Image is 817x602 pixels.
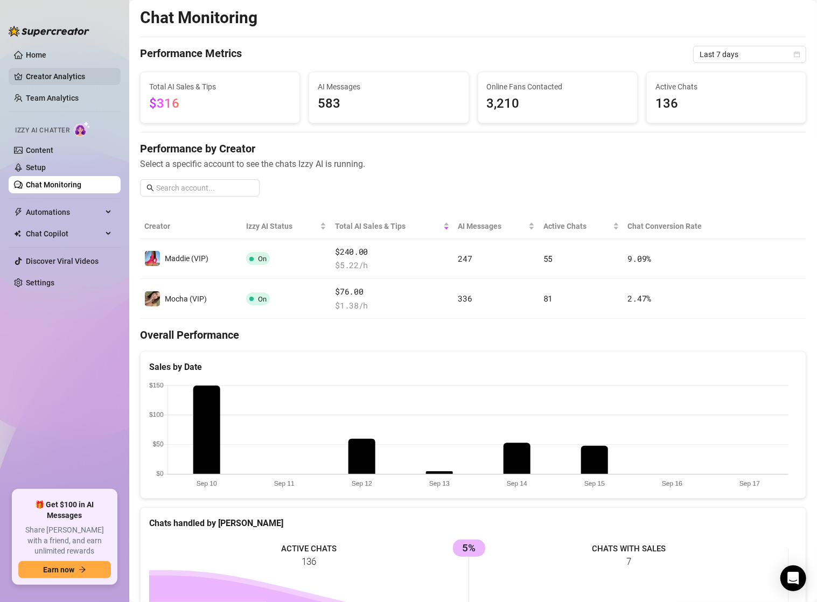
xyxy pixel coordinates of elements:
[79,566,86,573] span: arrow-right
[26,68,112,85] a: Creator Analytics
[454,214,539,239] th: AI Messages
[539,214,624,239] th: Active Chats
[242,214,331,239] th: Izzy AI Status
[140,8,257,28] h2: Chat Monitoring
[487,81,629,93] span: Online Fans Contacted
[458,293,472,304] span: 336
[628,293,652,304] span: 2.47 %
[700,46,800,62] span: Last 7 days
[14,208,23,216] span: thunderbolt
[26,278,54,287] a: Settings
[140,141,806,156] h4: Performance by Creator
[145,251,160,266] img: Maddie (VIP)
[26,163,46,172] a: Setup
[26,180,81,189] a: Chat Monitoring
[18,525,111,557] span: Share [PERSON_NAME] with a friend, and earn unlimited rewards
[458,253,472,264] span: 247
[246,220,318,232] span: Izzy AI Status
[794,51,800,58] span: calendar
[149,516,797,530] div: Chats handled by [PERSON_NAME]
[335,246,449,258] span: $240.00
[26,257,99,265] a: Discover Viral Videos
[140,214,242,239] th: Creator
[335,285,449,298] span: $76.00
[149,360,797,374] div: Sales by Date
[18,561,111,578] button: Earn nowarrow-right
[487,94,629,114] span: 3,210
[543,253,553,264] span: 55
[149,81,291,93] span: Total AI Sales & Tips
[318,94,459,114] span: 583
[14,230,21,237] img: Chat Copilot
[655,94,797,114] span: 136
[165,254,208,263] span: Maddie (VIP)
[628,253,652,264] span: 9.09 %
[26,225,102,242] span: Chat Copilot
[780,565,806,591] div: Open Intercom Messenger
[140,327,806,342] h4: Overall Performance
[335,259,449,272] span: $ 5.22 /h
[543,220,611,232] span: Active Chats
[26,146,53,155] a: Content
[18,500,111,521] span: 🎁 Get $100 in AI Messages
[458,220,526,232] span: AI Messages
[165,295,207,303] span: Mocha (VIP)
[43,565,74,574] span: Earn now
[335,299,449,312] span: $ 1.38 /h
[318,81,459,93] span: AI Messages
[15,125,69,136] span: Izzy AI Chatter
[331,214,453,239] th: Total AI Sales & Tips
[26,94,79,102] a: Team Analytics
[655,81,797,93] span: Active Chats
[140,46,242,63] h4: Performance Metrics
[258,295,267,303] span: On
[9,26,89,37] img: logo-BBDzfeDw.svg
[624,214,740,239] th: Chat Conversion Rate
[74,121,90,137] img: AI Chatter
[156,182,253,194] input: Search account...
[149,96,179,111] span: $316
[26,51,46,59] a: Home
[26,204,102,221] span: Automations
[140,157,806,171] span: Select a specific account to see the chats Izzy AI is running.
[146,184,154,192] span: search
[335,220,441,232] span: Total AI Sales & Tips
[145,291,160,306] img: Mocha (VIP)
[543,293,553,304] span: 81
[258,255,267,263] span: On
